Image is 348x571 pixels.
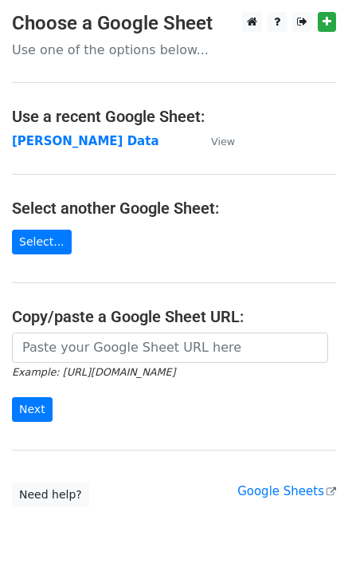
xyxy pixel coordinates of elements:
input: Paste your Google Sheet URL here [12,333,328,363]
a: View [195,134,235,148]
a: [PERSON_NAME] Data [12,134,159,148]
a: Select... [12,230,72,254]
small: Example: [URL][DOMAIN_NAME] [12,366,175,378]
small: View [211,136,235,148]
h4: Use a recent Google Sheet: [12,107,336,126]
a: Google Sheets [237,484,336,498]
input: Next [12,397,53,422]
iframe: Chat Widget [268,494,348,571]
a: Need help? [12,482,89,507]
h4: Select another Google Sheet: [12,199,336,218]
h3: Choose a Google Sheet [12,12,336,35]
h4: Copy/paste a Google Sheet URL: [12,307,336,326]
p: Use one of the options below... [12,41,336,58]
